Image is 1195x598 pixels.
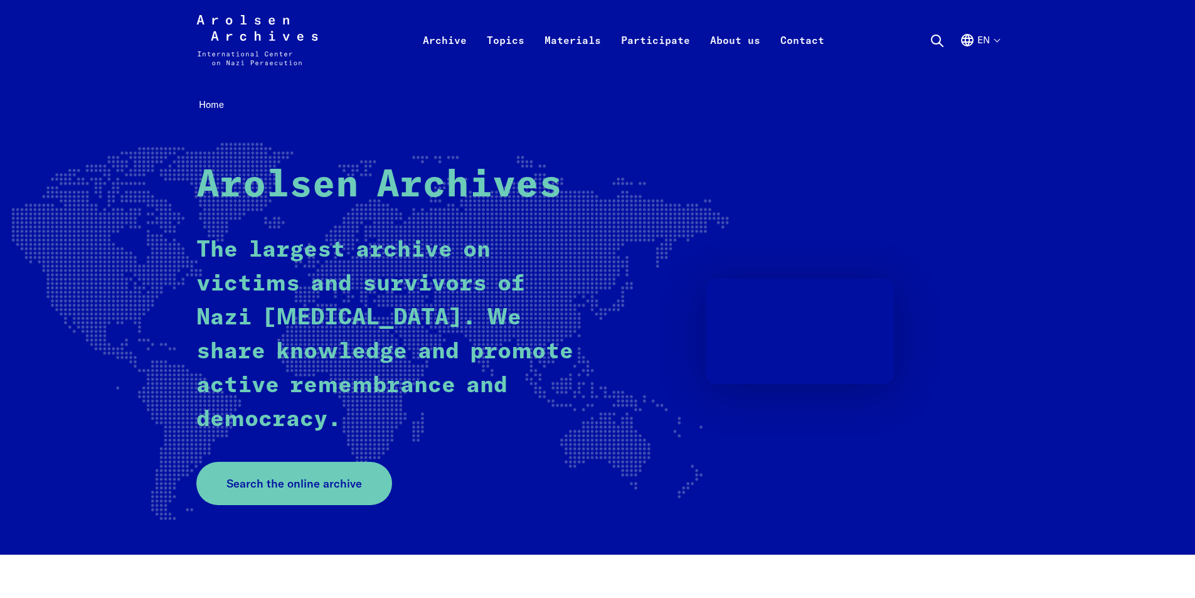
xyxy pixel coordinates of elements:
p: The largest archive on victims and survivors of Nazi [MEDICAL_DATA]. We share knowledge and promo... [196,233,576,437]
span: Search the online archive [226,475,362,492]
a: Materials [534,30,611,80]
a: Participate [611,30,700,80]
a: Archive [413,30,477,80]
button: English, language selection [960,33,999,78]
nav: Primary [413,15,834,65]
strong: Arolsen Archives [196,167,562,205]
span: Home [199,99,224,110]
a: About us [700,30,770,80]
a: Contact [770,30,834,80]
nav: Breadcrumb [196,95,999,115]
a: Search the online archive [196,462,392,505]
a: Topics [477,30,534,80]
